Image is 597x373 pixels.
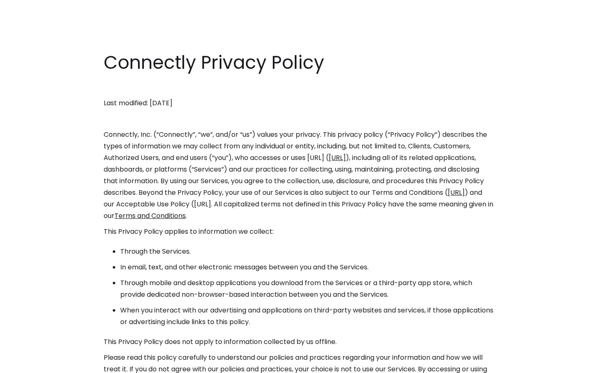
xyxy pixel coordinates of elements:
[448,188,465,197] a: [URL]
[120,262,493,273] li: In email, text, and other electronic messages between you and the Services.
[104,113,493,125] p: ‍
[329,153,346,162] a: [URL]
[104,50,493,75] h1: Connectly Privacy Policy
[104,129,493,222] p: Connectly, Inc. (“Connectly”, “we”, and/or “us”) values your privacy. This privacy policy (“Priva...
[104,226,493,237] p: This Privacy Policy applies to information we collect:
[104,82,493,93] p: ‍
[120,246,493,257] li: Through the Services.
[8,358,50,370] aside: Language selected: English
[104,97,493,109] p: Last modified: [DATE]
[120,277,493,300] li: Through mobile and desktop applications you download from the Services or a third-party app store...
[120,305,493,328] li: When you interact with our advertising and applications on third-party websites and services, if ...
[114,211,186,220] a: Terms and Conditions
[17,358,50,370] ul: Language list
[104,336,493,348] p: This Privacy Policy does not apply to information collected by us offline.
